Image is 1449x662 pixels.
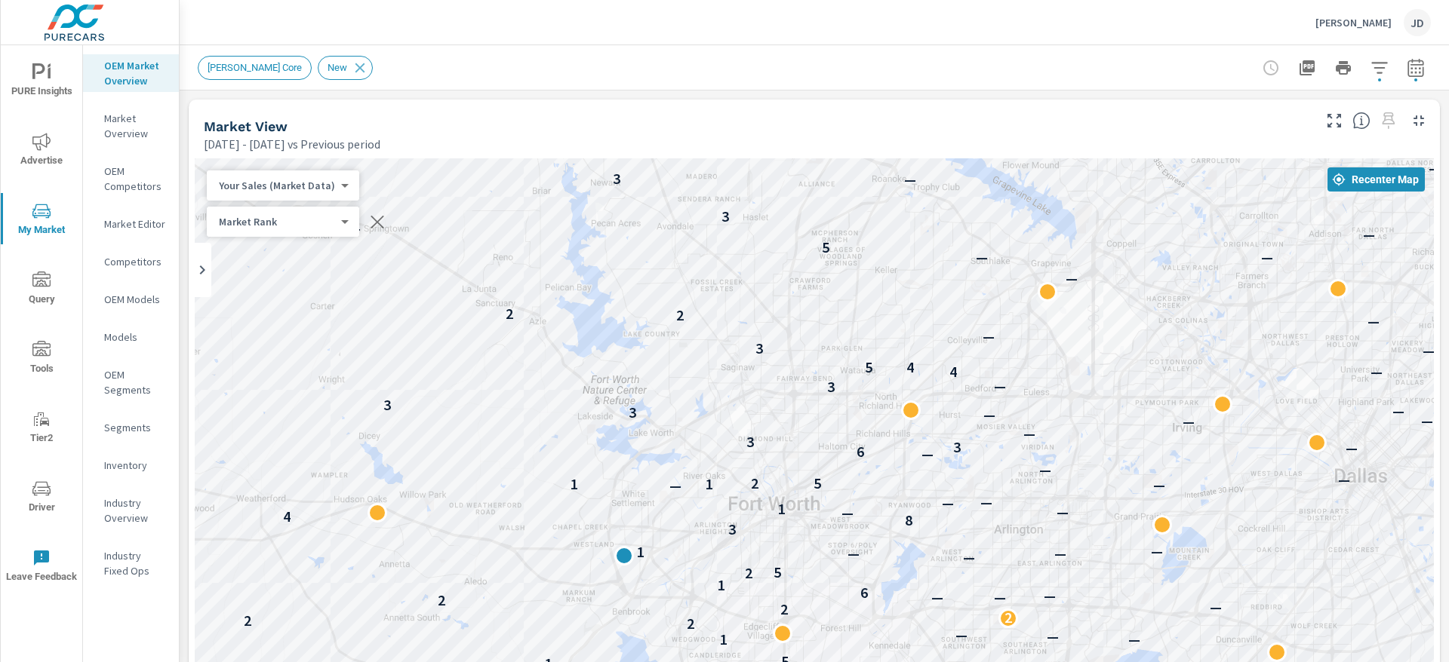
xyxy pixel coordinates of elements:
p: Inventory [104,458,167,473]
button: Recenter Map [1327,167,1425,192]
p: — [1047,627,1059,645]
p: OEM Segments [104,367,167,397]
p: 6 [857,443,864,461]
p: — [841,504,854,522]
button: Apply Filters [1364,53,1395,83]
p: — [1371,363,1383,381]
p: [PERSON_NAME] [1315,16,1392,29]
p: 1 [571,475,578,493]
p: Your Sales (Market Data) [219,179,335,192]
span: Driver [5,480,78,516]
div: Inventory [83,454,179,477]
span: New [318,62,356,73]
div: Market Editor [83,213,179,235]
button: Minimize Widget [1407,109,1431,133]
p: 1 [778,500,786,518]
p: — [848,544,860,562]
p: — [1421,412,1433,430]
div: New [318,56,373,80]
p: — [931,588,943,606]
div: Models [83,326,179,348]
p: — [669,477,681,495]
p: 3 [613,170,620,188]
p: — [1153,476,1165,494]
p: — [1254,146,1266,164]
p: — [1008,147,1020,165]
div: OEM Market Overview [83,54,179,92]
p: [DATE] - [DATE] vs Previous period [204,135,380,153]
p: 2 [745,564,752,582]
p: — [1066,146,1078,164]
p: — [1128,630,1140,648]
p: 4 [949,363,957,381]
button: Select Date Range [1401,53,1431,83]
p: — [1039,461,1051,479]
p: 3 [953,438,961,456]
p: — [1183,412,1195,431]
p: — [1044,587,1056,605]
p: Industry Overview [104,495,167,526]
p: — [921,445,934,463]
p: 3 [629,403,636,421]
p: — [904,170,916,188]
p: — [1151,542,1163,560]
p: — [955,626,968,644]
div: Market Overview [83,107,179,145]
p: 4 [906,358,914,376]
span: My Market [5,202,78,239]
div: Competitors [83,250,179,273]
div: OEM Segments [83,363,179,401]
p: 2 [438,591,445,609]
p: — [1346,439,1358,457]
p: OEM Market Overview [104,58,167,88]
span: PURE Insights [5,63,78,100]
p: — [983,327,995,345]
div: OEM Models [83,288,179,311]
p: 3 [728,520,736,538]
p: — [1429,159,1441,177]
p: 2 [1004,608,1012,627]
p: 5 [865,358,872,376]
div: Industry Fixed Ops [83,544,179,582]
p: 3 [383,396,391,414]
p: — [983,406,995,424]
p: 4 [283,507,291,526]
p: 2 [676,306,684,324]
button: "Export Report to PDF" [1292,53,1322,83]
p: — [1367,312,1380,330]
p: 1 [718,576,725,594]
p: — [994,588,1006,606]
p: 3 [755,339,763,357]
div: JD [1404,9,1431,36]
p: — [1057,503,1069,521]
p: — [1023,424,1035,443]
div: nav menu [1,45,82,600]
p: — [1054,544,1066,562]
p: 2 [506,305,513,323]
p: 2 [751,474,758,492]
span: Select a preset date range to save this widget [1377,109,1401,133]
div: Your Sales (Market Data) [207,179,347,193]
span: Query [5,271,78,308]
p: — [963,548,975,566]
span: Recenter Map [1334,173,1419,186]
p: Market Overview [104,111,167,141]
p: Industry Fixed Ops [104,548,167,578]
p: 3 [721,207,729,225]
p: — [942,494,954,512]
span: [PERSON_NAME] Core [198,62,311,73]
div: OEM Competitors [83,160,179,198]
p: — [994,377,1006,395]
p: 1 [720,630,728,648]
p: Market Rank [219,215,335,228]
p: Models [104,329,167,345]
p: — [1392,402,1404,420]
p: 2 [780,600,788,618]
p: 5 [822,238,829,256]
span: Leave Feedback [5,549,78,586]
p: 6 [860,584,868,602]
p: — [1338,470,1350,489]
button: Make Fullscreen [1322,109,1346,133]
p: 5 [814,474,821,492]
span: Tier2 [5,410,78,447]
